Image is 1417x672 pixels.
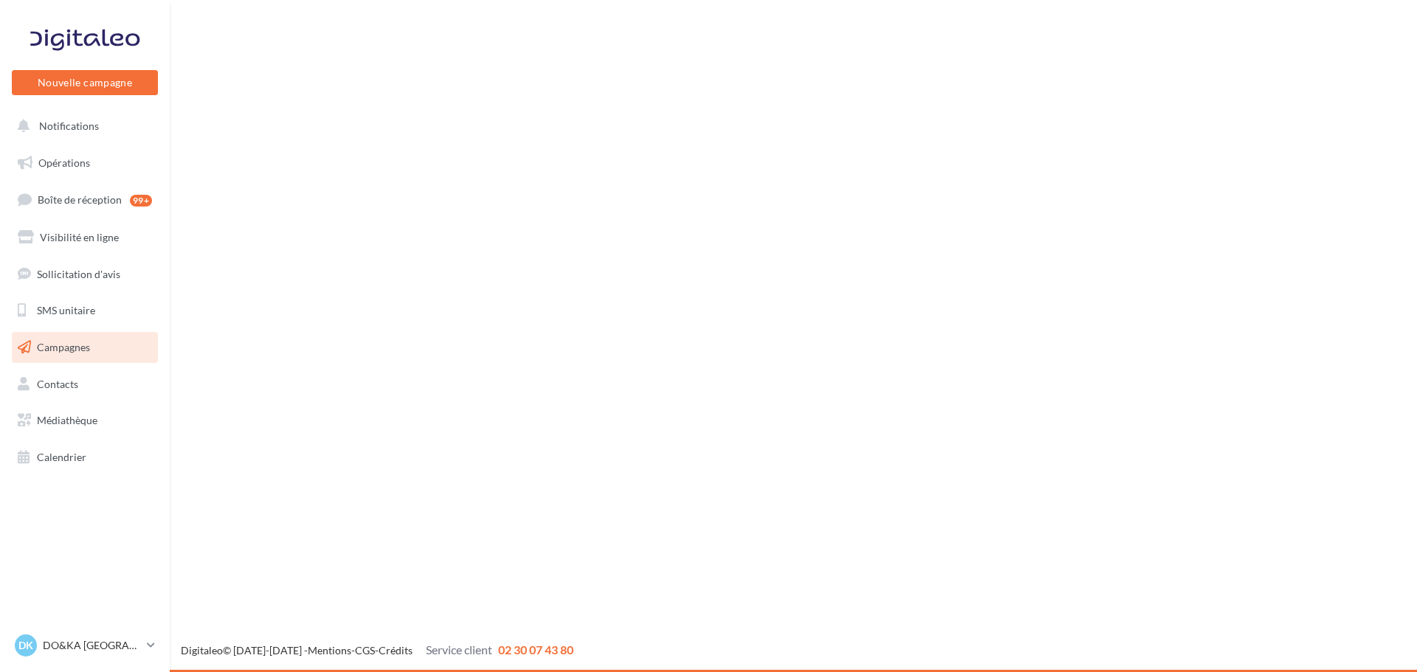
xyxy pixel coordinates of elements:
[38,156,90,169] span: Opérations
[12,70,158,95] button: Nouvelle campagne
[38,193,122,206] span: Boîte de réception
[9,222,161,253] a: Visibilité en ligne
[9,405,161,436] a: Médiathèque
[39,119,99,132] span: Notifications
[181,644,573,657] span: © [DATE]-[DATE] - - -
[37,451,86,463] span: Calendrier
[9,259,161,290] a: Sollicitation d'avis
[37,378,78,390] span: Contacts
[37,341,90,353] span: Campagnes
[9,111,155,142] button: Notifications
[12,631,158,659] a: DK DO&KA [GEOGRAPHIC_DATA]
[40,231,119,243] span: Visibilité en ligne
[498,642,573,657] span: 02 30 07 43 80
[355,644,375,657] a: CGS
[9,148,161,179] a: Opérations
[9,184,161,215] a: Boîte de réception99+
[181,644,223,657] a: Digitaleo
[37,414,97,426] span: Médiathèque
[43,638,141,653] p: DO&KA [GEOGRAPHIC_DATA]
[426,642,492,657] span: Service client
[9,332,161,363] a: Campagnes
[130,195,152,207] div: 99+
[9,295,161,326] a: SMS unitaire
[18,638,33,653] span: DK
[379,644,413,657] a: Crédits
[37,267,120,280] span: Sollicitation d'avis
[9,369,161,400] a: Contacts
[37,304,95,316] span: SMS unitaire
[9,442,161,473] a: Calendrier
[308,644,351,657] a: Mentions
